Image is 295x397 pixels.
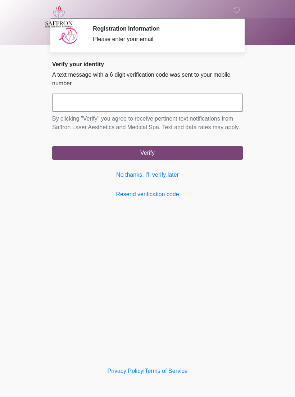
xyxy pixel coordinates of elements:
[52,61,243,68] h2: Verify your identity
[143,368,145,374] a: |
[145,368,187,374] a: Terms of Service
[93,35,232,44] div: Please enter your email
[52,114,243,132] p: By clicking "Verify" you agree to receive pertinent text notifications from Saffron Laser Aesthet...
[45,5,73,28] img: Saffron Laser Aesthetics and Medical Spa Logo
[52,190,243,199] a: Resend verification code
[52,71,243,88] p: A text message with a 6 digit verification code was sent to your mobile number.
[52,171,243,179] a: No thanks, I'll verify later
[58,25,79,47] img: Agent Avatar
[52,146,243,160] button: Verify
[108,368,144,374] a: Privacy Policy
